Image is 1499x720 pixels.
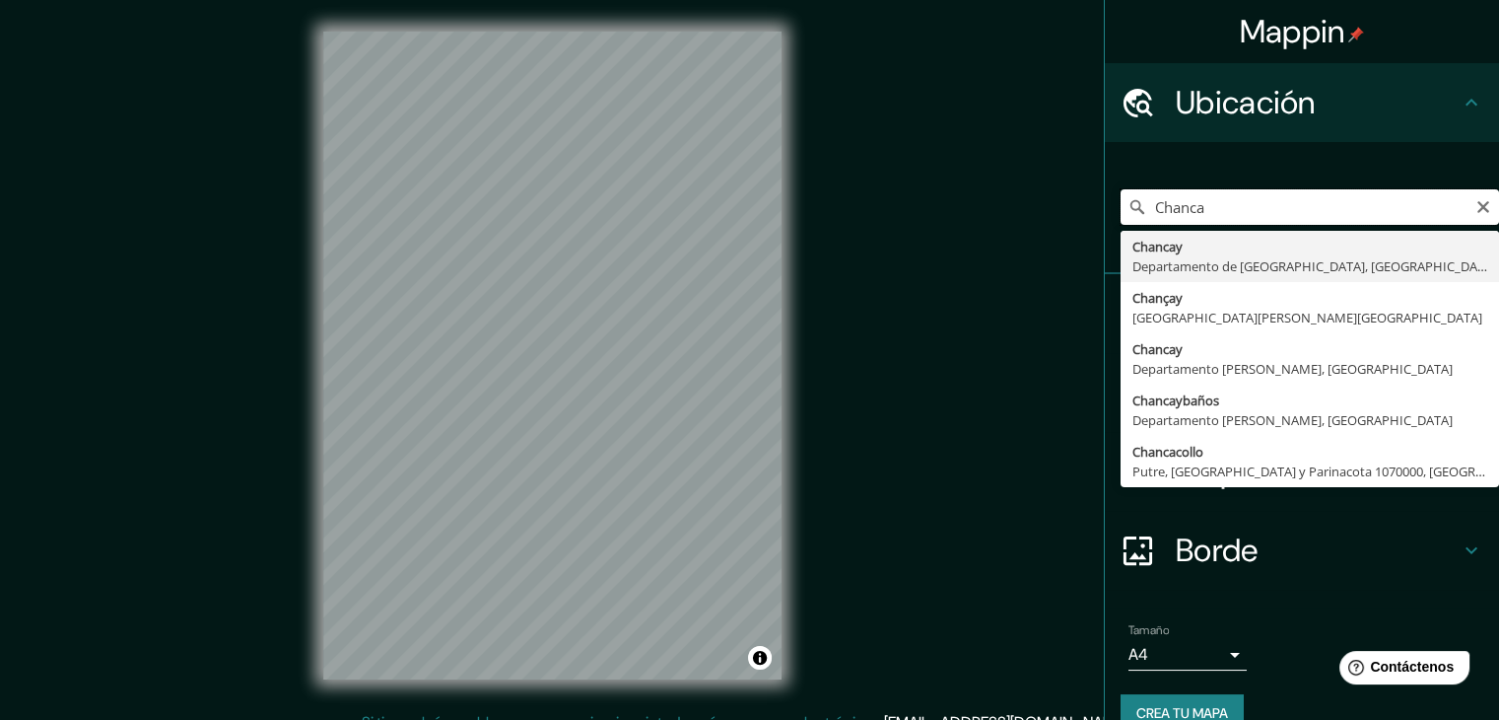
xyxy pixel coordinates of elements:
button: Claro [1475,196,1491,215]
button: Activar o desactivar atribución [748,646,772,670]
font: A4 [1128,644,1148,665]
font: Ubicación [1176,82,1316,123]
font: Tamaño [1128,622,1169,638]
div: Ubicación [1105,63,1499,142]
font: [GEOGRAPHIC_DATA][PERSON_NAME][GEOGRAPHIC_DATA] [1132,309,1482,326]
div: Disposición [1105,432,1499,511]
iframe: Lanzador de widgets de ayuda [1324,643,1477,698]
font: Chancay [1132,238,1183,255]
canvas: Mapa [323,32,782,680]
font: Mappin [1240,11,1345,52]
font: Departamento de [GEOGRAPHIC_DATA], [GEOGRAPHIC_DATA] [1132,257,1496,275]
div: Borde [1105,511,1499,590]
font: Chancacollo [1132,443,1203,461]
font: Chancaybaños [1132,392,1219,409]
font: Departamento [PERSON_NAME], [GEOGRAPHIC_DATA] [1132,411,1453,429]
font: Chançay [1132,289,1183,307]
div: A4 [1128,639,1247,671]
font: Departamento [PERSON_NAME], [GEOGRAPHIC_DATA] [1132,360,1453,378]
font: Borde [1176,530,1259,571]
img: pin-icon.png [1348,27,1364,42]
font: Chancay [1132,340,1183,358]
input: Elige tu ciudad o zona [1121,189,1499,225]
div: Estilo [1105,353,1499,432]
div: Patas [1105,274,1499,353]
